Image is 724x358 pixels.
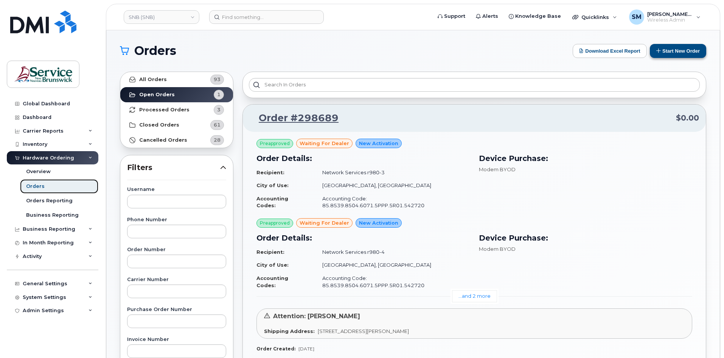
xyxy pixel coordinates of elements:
[260,220,290,227] span: Preapproved
[120,117,233,133] a: Closed Orders61
[256,262,289,268] strong: City of Use:
[139,137,187,143] strong: Cancelled Orders
[315,192,470,212] td: Accounting Code: 85.8539.8504.6071.5PPP.5R01.542720
[573,44,647,58] button: Download Excel Report
[256,195,288,209] strong: Accounting Codes:
[217,106,221,113] span: 3
[120,102,233,117] a: Processed Orders3
[120,72,233,87] a: All Orders93
[134,45,176,56] span: Orders
[214,136,221,144] span: 28
[359,140,398,147] span: New Activation
[300,140,349,147] span: waiting for dealer
[256,275,288,288] strong: Accounting Codes:
[256,169,284,175] strong: Recipient:
[315,272,470,292] td: Accounting Code: 85.8539.8504.6071.5PPP.5R01.542720
[650,44,706,58] button: Start New Order
[256,346,295,352] strong: Order Created:
[264,328,315,334] strong: Shipping Address:
[127,247,226,252] label: Order Number
[139,107,190,113] strong: Processed Orders
[127,277,226,282] label: Carrier Number
[315,258,470,272] td: [GEOGRAPHIC_DATA], [GEOGRAPHIC_DATA]
[217,91,221,98] span: 1
[318,328,409,334] span: [STREET_ADDRESS][PERSON_NAME]
[120,133,233,148] a: Cancelled Orders28
[273,313,360,320] span: Attention: [PERSON_NAME]
[256,232,470,244] h3: Order Details:
[479,246,516,252] span: Modem BYOD
[256,182,289,188] strong: City of Use:
[127,337,226,342] label: Invoice Number
[127,307,226,312] label: Purchase Order Number
[127,187,226,192] label: Username
[479,153,692,164] h3: Device Purchase:
[479,232,692,244] h3: Device Purchase:
[315,179,470,192] td: [GEOGRAPHIC_DATA], [GEOGRAPHIC_DATA]
[359,219,398,227] span: New Activation
[315,166,470,179] td: Network Services r980-3
[120,87,233,102] a: Open Orders1
[300,219,349,227] span: waiting for dealer
[139,77,167,83] strong: All Orders
[249,78,700,92] input: Search in orders
[127,217,226,222] label: Phone Number
[315,245,470,259] td: Network Services r980-4
[256,153,470,164] h3: Order Details:
[479,166,516,172] span: Modem BYOD
[250,111,339,125] a: Order #298689
[260,140,290,147] span: Preapproved
[139,92,175,98] strong: Open Orders
[139,122,179,128] strong: Closed Orders
[214,76,221,83] span: 93
[452,290,497,302] a: ...and 2 more
[214,121,221,128] span: 61
[298,346,314,352] span: [DATE]
[256,249,284,255] strong: Recipient:
[127,162,220,173] span: Filters
[676,113,699,124] span: $0.00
